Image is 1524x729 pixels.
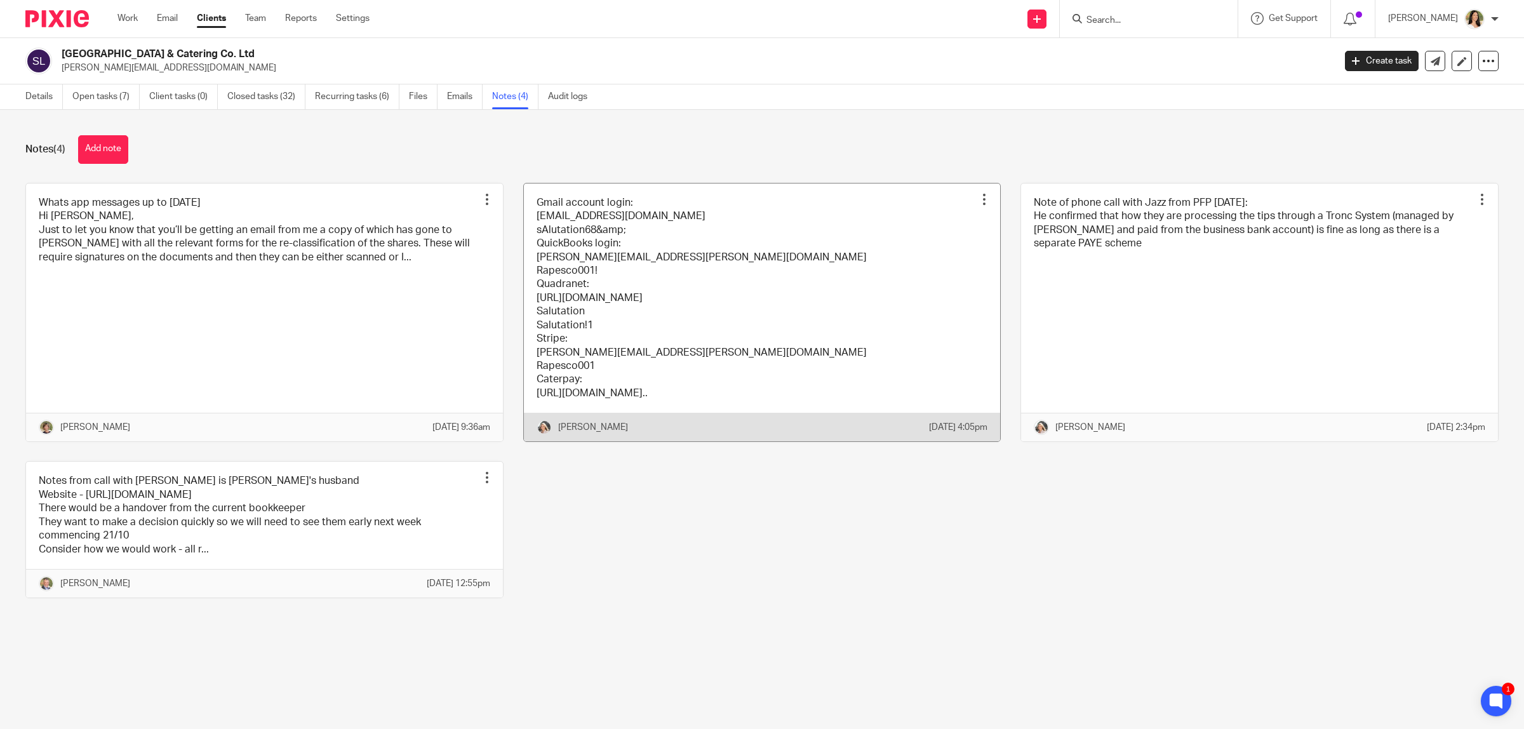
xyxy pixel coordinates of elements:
[62,48,1073,61] h2: [GEOGRAPHIC_DATA] & Catering Co. Ltd
[1085,15,1200,27] input: Search
[1055,421,1125,434] p: [PERSON_NAME]
[548,84,597,109] a: Audit logs
[492,84,538,109] a: Notes (4)
[60,421,130,434] p: [PERSON_NAME]
[25,84,63,109] a: Details
[1464,9,1485,29] img: High%20Res%20Andrew%20Price%20Accountants_Poppy%20Jakes%20photography-1153.jpg
[409,84,438,109] a: Files
[117,12,138,25] a: Work
[1345,51,1419,71] a: Create task
[1034,420,1049,435] img: High%20Res%20Andrew%20Price%20Accountants_Poppy%20Jakes%20photography-1187-3.jpg
[558,421,628,434] p: [PERSON_NAME]
[149,84,218,109] a: Client tasks (0)
[336,12,370,25] a: Settings
[227,84,305,109] a: Closed tasks (32)
[157,12,178,25] a: Email
[25,48,52,74] img: svg%3E
[25,10,89,27] img: Pixie
[39,420,54,435] img: High%20Res%20Andrew%20Price%20Accountants_Poppy%20Jakes%20photography-1142.jpg
[78,135,128,164] button: Add note
[315,84,399,109] a: Recurring tasks (6)
[537,420,552,435] img: High%20Res%20Andrew%20Price%20Accountants_Poppy%20Jakes%20photography-1187-3.jpg
[1427,421,1485,434] p: [DATE] 2:34pm
[62,62,1326,74] p: [PERSON_NAME][EMAIL_ADDRESS][DOMAIN_NAME]
[245,12,266,25] a: Team
[432,421,490,434] p: [DATE] 9:36am
[447,84,483,109] a: Emails
[1502,683,1514,695] div: 1
[1388,12,1458,25] p: [PERSON_NAME]
[285,12,317,25] a: Reports
[197,12,226,25] a: Clients
[72,84,140,109] a: Open tasks (7)
[39,576,54,591] img: High%20Res%20Andrew%20Price%20Accountants_Poppy%20Jakes%20photography-1109.jpg
[929,421,987,434] p: [DATE] 4:05pm
[53,144,65,154] span: (4)
[60,577,130,590] p: [PERSON_NAME]
[427,577,490,590] p: [DATE] 12:55pm
[1269,14,1318,23] span: Get Support
[25,143,65,156] h1: Notes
